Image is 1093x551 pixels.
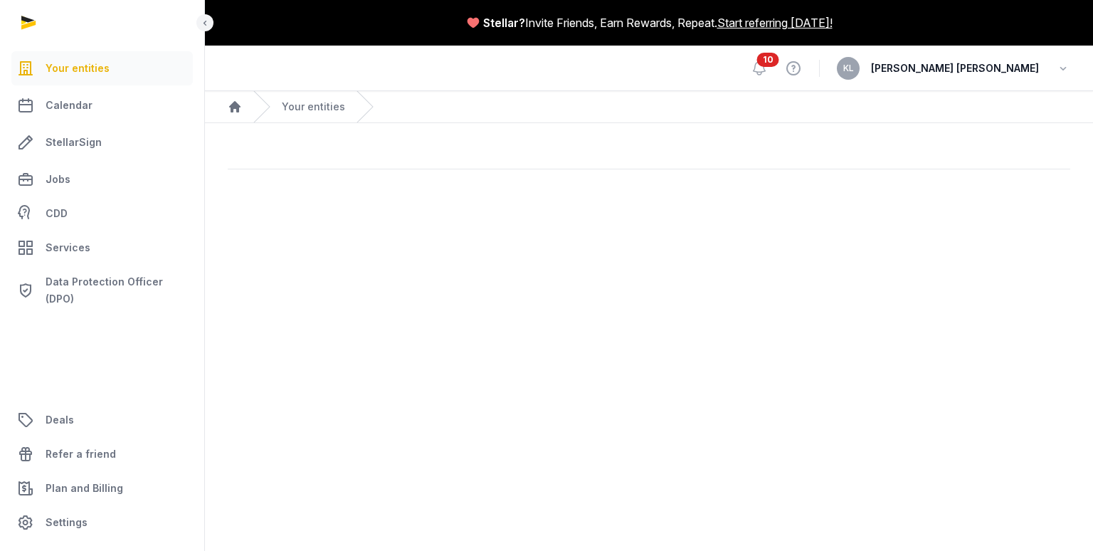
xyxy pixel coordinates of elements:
[843,64,854,73] span: KL
[11,125,193,159] a: StellarSign
[46,134,102,151] span: StellarSign
[282,100,345,114] a: Your entities
[205,91,1093,123] nav: Breadcrumb
[11,403,193,437] a: Deals
[11,231,193,265] a: Services
[46,171,70,188] span: Jobs
[11,505,193,540] a: Settings
[11,51,193,85] a: Your entities
[11,88,193,122] a: Calendar
[483,14,525,31] span: Stellar?
[717,14,833,31] a: Start referring [DATE]!
[46,205,68,222] span: CDD
[757,53,779,67] span: 10
[46,514,88,531] span: Settings
[46,446,116,463] span: Refer a friend
[837,57,860,80] button: KL
[11,471,193,505] a: Plan and Billing
[11,437,193,471] a: Refer a friend
[46,239,90,256] span: Services
[11,162,193,196] a: Jobs
[871,60,1039,77] span: [PERSON_NAME] [PERSON_NAME]
[46,411,74,429] span: Deals
[46,480,123,497] span: Plan and Billing
[46,60,110,77] span: Your entities
[46,273,187,308] span: Data Protection Officer (DPO)
[11,268,193,313] a: Data Protection Officer (DPO)
[11,199,193,228] a: CDD
[46,97,93,114] span: Calendar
